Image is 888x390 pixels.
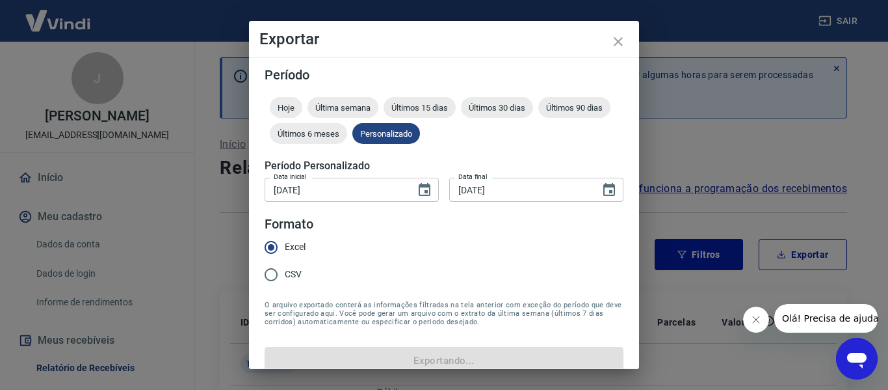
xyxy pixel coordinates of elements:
iframe: Botão para abrir a janela de mensagens [836,338,878,380]
span: Últimos 6 meses [270,129,347,139]
button: Choose date, selected date is 8 de ago de 2025 [411,177,437,203]
div: Última semana [307,97,378,118]
button: Choose date, selected date is 20 de ago de 2025 [596,177,622,203]
div: Últimos 6 meses [270,123,347,144]
label: Data inicial [274,172,307,182]
span: Hoje [270,103,302,113]
input: DD/MM/YYYY [265,178,406,202]
span: Últimos 30 dias [461,103,533,113]
span: Olá! Precisa de ajuda? [8,9,109,20]
label: Data final [458,172,488,182]
span: Excel [285,240,306,254]
div: Últimos 15 dias [384,97,456,118]
span: CSV [285,268,302,281]
iframe: Fechar mensagem [743,307,769,333]
span: Personalizado [352,129,420,139]
div: Últimos 90 dias [538,97,610,118]
div: Hoje [270,97,302,118]
legend: Formato [265,215,313,234]
span: Última semana [307,103,378,113]
button: close [603,26,634,57]
div: Últimos 30 dias [461,97,533,118]
iframe: Mensagem da empresa [774,304,878,333]
h5: Período [265,68,623,81]
div: Personalizado [352,123,420,144]
span: O arquivo exportado conterá as informações filtradas na tela anterior com exceção do período que ... [265,301,623,326]
span: Últimos 90 dias [538,103,610,113]
span: Últimos 15 dias [384,103,456,113]
input: DD/MM/YYYY [449,178,591,202]
h4: Exportar [259,31,629,47]
h5: Período Personalizado [265,160,623,173]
